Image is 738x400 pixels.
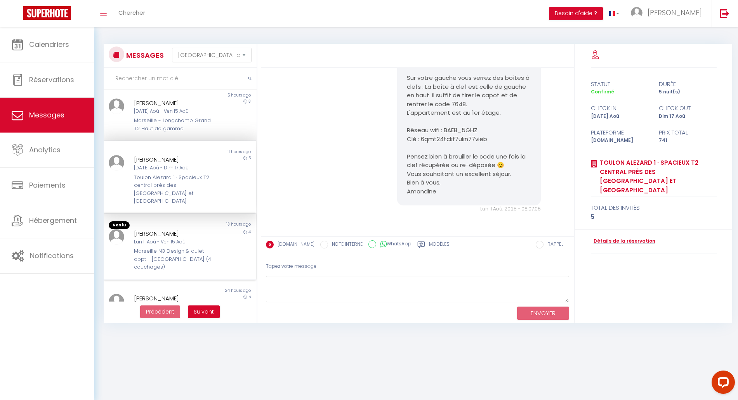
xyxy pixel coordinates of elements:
[104,68,257,90] input: Rechercher un mot clé
[591,203,717,212] div: total des invités
[248,294,251,300] span: 5
[266,257,569,276] div: Tapez votre message
[29,180,66,190] span: Paiements
[586,113,654,120] div: [DATE] Aoû
[146,308,174,316] span: Précédent
[134,108,212,115] div: [DATE] Aoû - Ven 15 Aoû
[29,216,77,225] span: Hébergement
[194,308,214,316] span: Suivant
[109,229,124,245] img: ...
[591,212,717,222] div: 5
[586,128,654,137] div: Plateforme
[328,241,363,249] label: NOTE INTERNE
[134,247,212,271] div: Marseille N3 Design & quiet appt - [GEOGRAPHIC_DATA] (4 couchages)
[654,128,722,137] div: Prix total
[180,221,256,229] div: 13 hours ago
[549,7,603,20] button: Besoin d'aide ?
[109,221,130,229] span: Non lu
[109,294,124,309] img: ...
[586,79,654,89] div: statut
[180,149,256,155] div: 11 hours ago
[134,294,212,303] div: [PERSON_NAME]
[248,98,251,104] span: 3
[654,137,722,144] div: 741
[517,307,569,320] button: ENVOYER
[591,88,614,95] span: Confirmé
[648,8,702,17] span: [PERSON_NAME]
[30,251,74,260] span: Notifications
[134,117,212,133] div: Marseille - Longchamp Grand T2 Haut de gamme
[586,103,654,113] div: check in
[109,155,124,171] img: ...
[124,47,164,64] h3: MESSAGES
[109,98,124,114] img: ...
[429,241,450,250] label: Modèles
[134,164,212,172] div: [DATE] Aoû - Dim 17 Aoû
[586,137,654,144] div: [DOMAIN_NAME]
[397,205,541,213] div: Lun 11 Aoû. 2025 - 08:07:05
[654,79,722,89] div: durée
[134,229,212,238] div: [PERSON_NAME]
[140,305,180,319] button: Previous
[248,155,251,161] span: 5
[544,241,563,249] label: RAPPEL
[118,9,145,17] span: Chercher
[23,6,71,20] img: Super Booking
[29,110,64,120] span: Messages
[720,9,729,18] img: logout
[29,40,69,49] span: Calendriers
[248,229,251,235] span: 4
[597,158,717,195] a: Toulon Alezard 1 · Spacieux T2 central près des [GEOGRAPHIC_DATA] et [GEOGRAPHIC_DATA]
[180,92,256,98] div: 5 hours ago
[705,367,738,400] iframe: LiveChat chat widget
[134,98,212,108] div: [PERSON_NAME]
[180,288,256,294] div: 24 hours ago
[134,155,212,164] div: [PERSON_NAME]
[376,240,412,249] label: WhatsApp
[29,75,74,84] span: Réservations
[631,7,642,19] img: ...
[134,238,212,246] div: Lun 11 Aoû - Ven 15 Aoû
[274,241,314,249] label: [DOMAIN_NAME]
[591,238,655,245] a: Détails de la réservation
[654,88,722,96] div: 5 nuit(s)
[188,305,220,319] button: Next
[134,174,212,205] div: Toulon Alezard 1 · Spacieux T2 central près des [GEOGRAPHIC_DATA] et [GEOGRAPHIC_DATA]
[654,113,722,120] div: Dim 17 Aoû
[29,145,61,155] span: Analytics
[654,103,722,113] div: check out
